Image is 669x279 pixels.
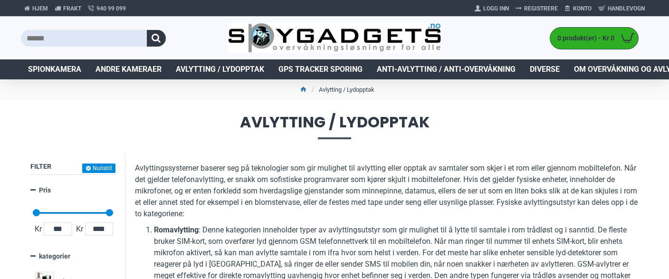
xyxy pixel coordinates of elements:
[96,64,162,75] span: Andre kameraer
[550,33,617,43] span: 0 produkt(er) - Kr 0
[377,64,516,75] span: Anti-avlytting / Anti-overvåkning
[573,4,592,13] span: Konto
[63,4,81,13] span: Frakt
[135,163,639,220] p: Avlyttingssystemer baserer seg på teknologier som gir mulighet til avlytting eller opptak av samt...
[28,64,81,75] span: Spionkamera
[169,59,271,79] a: Avlytting / Lydopptak
[74,223,85,235] span: Kr
[30,163,51,170] span: Filter
[176,64,264,75] span: Avlytting / Lydopptak
[88,59,169,79] a: Andre kameraer
[82,164,115,173] button: Nullstill
[608,4,645,13] span: Handlevogn
[30,182,115,199] a: Pris
[512,1,561,16] a: Registrere
[595,1,648,16] a: Handlevogn
[154,225,199,234] b: Romavlytting
[530,64,560,75] span: Diverse
[21,115,648,139] span: Avlytting / Lydopptak
[228,23,441,54] img: SpyGadgets.no
[96,4,126,13] span: 940 99 099
[32,4,48,13] span: Hjem
[524,4,558,13] span: Registrere
[483,4,509,13] span: Logg Inn
[271,59,370,79] a: GPS Tracker Sporing
[523,59,567,79] a: Diverse
[30,248,115,265] a: kategorier
[33,223,44,235] span: Kr
[21,59,88,79] a: Spionkamera
[550,28,638,49] a: 0 produkt(er) - Kr 0
[471,1,512,16] a: Logg Inn
[278,64,363,75] span: GPS Tracker Sporing
[561,1,595,16] a: Konto
[370,59,523,79] a: Anti-avlytting / Anti-overvåkning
